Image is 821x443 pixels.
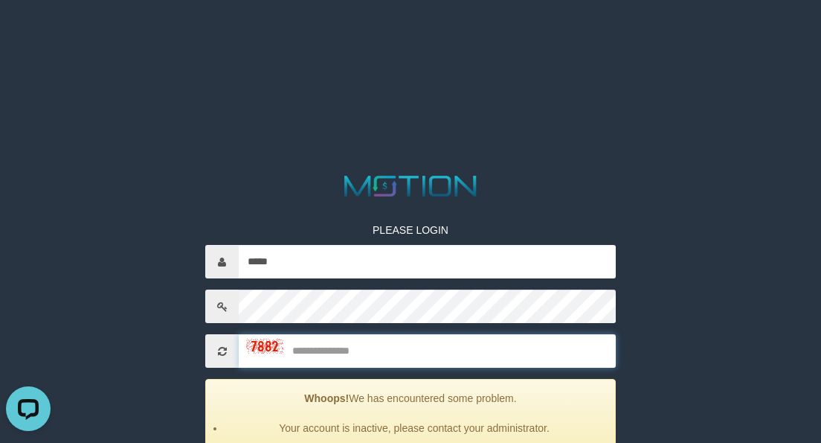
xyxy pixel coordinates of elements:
[205,223,616,238] p: PLEASE LOGIN
[338,172,482,200] img: MOTION_logo.png
[304,392,349,404] strong: Whoops!
[6,6,51,51] button: Open LiveChat chat widget
[225,421,604,436] li: Your account is inactive, please contact your administrator.
[246,339,283,354] img: captcha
